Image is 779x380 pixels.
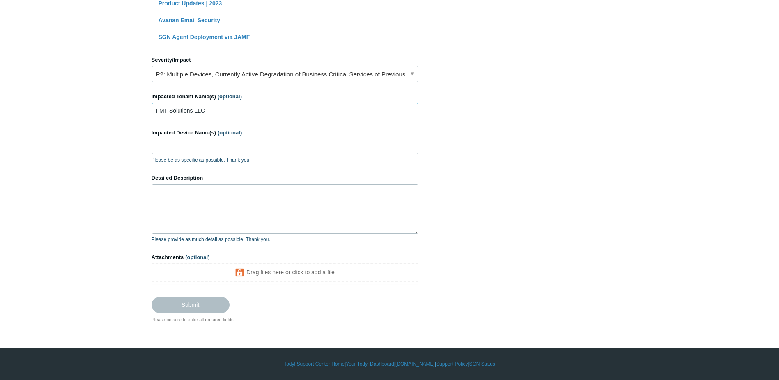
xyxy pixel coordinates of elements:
[159,17,220,23] a: Avanan Email Security
[284,360,345,368] a: Todyl Support Center Home
[152,316,418,323] div: Please be sure to enter all required fields.
[152,156,418,164] p: Please be as specific as possible. Thank you.
[152,297,230,313] input: Submit
[152,236,418,243] p: Please provide as much detail as possible. Thank you.
[159,34,250,40] a: SGN Agent Deployment via JAMF
[218,130,242,136] span: (optional)
[152,174,418,182] label: Detailed Description
[346,360,394,368] a: Your Todyl Dashboard
[152,56,418,64] label: Severity/Impact
[152,129,418,137] label: Impacted Device Name(s)
[469,360,495,368] a: SGN Status
[185,254,209,260] span: (optional)
[152,360,628,368] div: | | | |
[395,360,435,368] a: [DOMAIN_NAME]
[436,360,468,368] a: Support Policy
[152,66,418,82] a: P2: Multiple Devices, Currently Active Degradation of Business Critical Services of Previously Wo...
[218,93,242,100] span: (optional)
[152,93,418,101] label: Impacted Tenant Name(s)
[152,253,418,262] label: Attachments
